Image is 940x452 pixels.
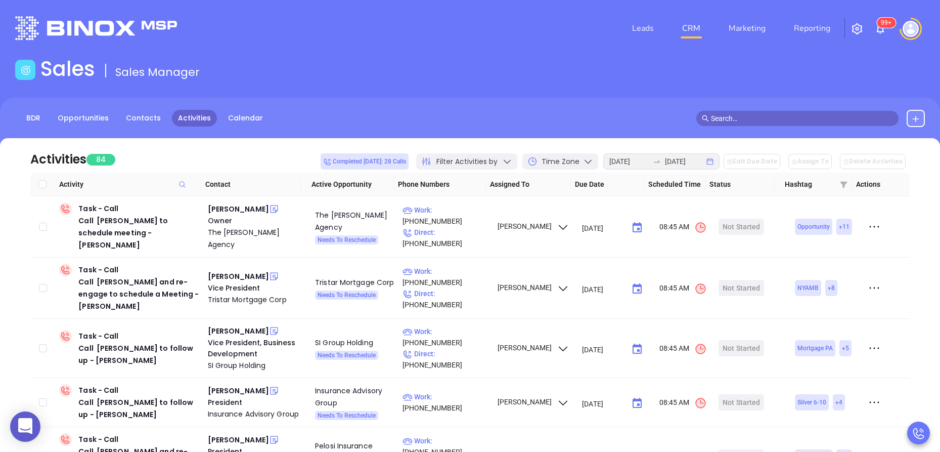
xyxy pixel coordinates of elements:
[627,339,647,359] button: Choose date, selected date is Aug 13, 2025
[665,156,704,167] input: End date
[208,434,269,446] div: [PERSON_NAME]
[52,110,115,127] a: Opportunities
[644,173,705,196] th: Scheduled Time
[582,398,623,408] input: MM/DD/YYYY
[315,209,394,233] div: The [PERSON_NAME] Agency
[790,18,834,38] a: Reporting
[208,226,301,251] div: The [PERSON_NAME] Agency
[402,228,435,236] span: Direct :
[318,350,376,361] span: Needs To Reschedule
[78,384,199,421] div: Task - Call
[828,282,835,294] span: + 8
[702,115,709,122] span: search
[402,391,488,414] p: [PHONE_NUMBER]
[486,173,570,196] th: Assigned To
[394,173,486,196] th: Phone Numbers
[659,282,707,295] span: 08:45 AM
[402,266,488,288] p: [PHONE_NUMBER]
[436,156,498,167] span: Filter Activities by
[496,398,569,406] span: [PERSON_NAME]
[208,215,301,226] div: Owner
[115,64,200,80] span: Sales Manager
[627,279,647,299] button: Choose date, selected date is Aug 13, 2025
[627,393,647,414] button: Choose date, selected date is Aug 13, 2025
[659,343,707,355] span: 08:45 AM
[797,282,819,294] span: NYAMB
[208,337,301,359] div: Vice President, Business Development
[874,23,886,35] img: iconNotification
[496,222,569,230] span: [PERSON_NAME]
[318,290,376,301] span: Needs To Reschedule
[402,288,488,310] p: [PHONE_NUMBER]
[852,173,898,196] th: Actions
[628,18,658,38] a: Leads
[788,154,832,169] button: Assign To
[877,18,896,28] sup: 100
[208,203,269,215] div: [PERSON_NAME]
[402,393,432,401] span: Work :
[40,57,95,81] h1: Sales
[723,219,760,235] div: Not Started
[208,270,269,282] div: [PERSON_NAME]
[201,173,301,196] th: Contact
[15,16,177,40] img: logo
[678,18,704,38] a: CRM
[402,206,432,214] span: Work :
[402,437,432,445] span: Work :
[797,343,833,354] span: Mortgage PA
[496,283,569,292] span: [PERSON_NAME]
[653,157,661,166] span: to
[30,150,86,169] div: Activities
[78,202,199,251] div: Task - Call
[402,267,432,275] span: Work :
[318,410,376,421] span: Needs To Reschedule
[496,344,569,352] span: [PERSON_NAME]
[120,110,167,127] a: Contacts
[78,396,199,421] div: Call [PERSON_NAME] to follow up - [PERSON_NAME]
[78,264,199,312] div: Task - Call
[208,359,301,372] a: SI Group Holding
[627,218,647,238] button: Choose date, selected date is Aug 13, 2025
[659,221,707,234] span: 08:45 AM
[402,204,488,227] p: [PHONE_NUMBER]
[711,113,893,124] input: Search…
[315,276,394,289] div: Tristar Mortgage Corp
[402,348,488,371] p: [PHONE_NUMBER]
[208,385,269,397] div: [PERSON_NAME]
[222,110,269,127] a: Calendar
[723,340,760,356] div: Not Started
[723,394,760,410] div: Not Started
[705,173,775,196] th: Status
[208,282,301,294] div: Vice President
[797,397,826,408] span: Silver 6-10
[723,280,760,296] div: Not Started
[835,397,842,408] span: + 4
[318,234,376,245] span: Needs To Reschedule
[78,342,199,366] div: Call [PERSON_NAME] to follow up - [PERSON_NAME]
[402,326,488,348] p: [PHONE_NUMBER]
[172,110,217,127] a: Activities
[903,21,919,37] img: user
[839,221,849,232] span: + 11
[301,173,394,196] th: Active Opportunity
[402,227,488,249] p: [PHONE_NUMBER]
[59,179,197,190] span: Activity
[571,173,644,196] th: Due Date
[315,337,394,349] div: SI Group Holding
[402,350,435,358] span: Direct :
[659,397,707,409] span: 08:45 AM
[653,157,661,166] span: swap-right
[785,179,835,190] span: Hashtag
[725,18,770,38] a: Marketing
[323,156,406,167] span: Completed [DATE]: 28 Calls
[208,325,269,337] div: [PERSON_NAME]
[542,156,579,167] span: Time Zone
[842,343,849,354] span: + 5
[315,385,394,409] div: Insurance Advisory Group
[402,327,432,336] span: Work :
[582,223,623,233] input: MM/DD/YYYY
[78,330,199,366] div: Task - Call
[208,408,301,420] a: Insurance Advisory Group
